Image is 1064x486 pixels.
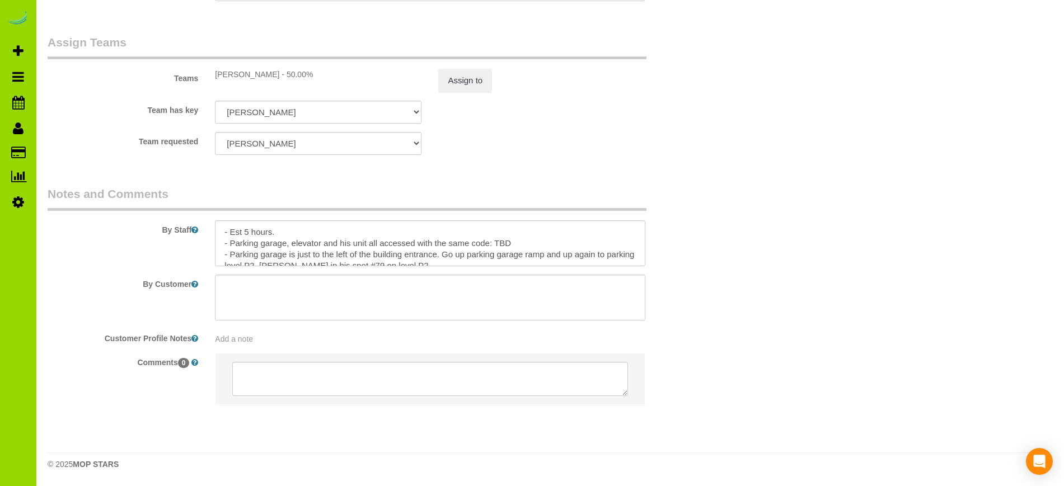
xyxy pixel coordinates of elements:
div: [PERSON_NAME] - 50.00% [215,69,421,80]
label: Comments [39,353,207,368]
button: Assign to [438,69,492,92]
label: By Staff [39,220,207,235]
div: © 2025 [48,459,1053,470]
label: Team has key [39,101,207,116]
legend: Notes and Comments [48,186,646,211]
span: Add a note [215,334,253,343]
img: Automaid Logo [7,11,29,27]
label: By Customer [39,275,207,290]
span: 0 [178,358,190,368]
legend: Assign Teams [48,34,646,59]
div: Open Intercom Messenger [1026,448,1053,475]
label: Team requested [39,132,207,147]
label: Teams [39,69,207,84]
label: Customer Profile Notes [39,329,207,344]
strong: MOP STARS [73,460,119,469]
